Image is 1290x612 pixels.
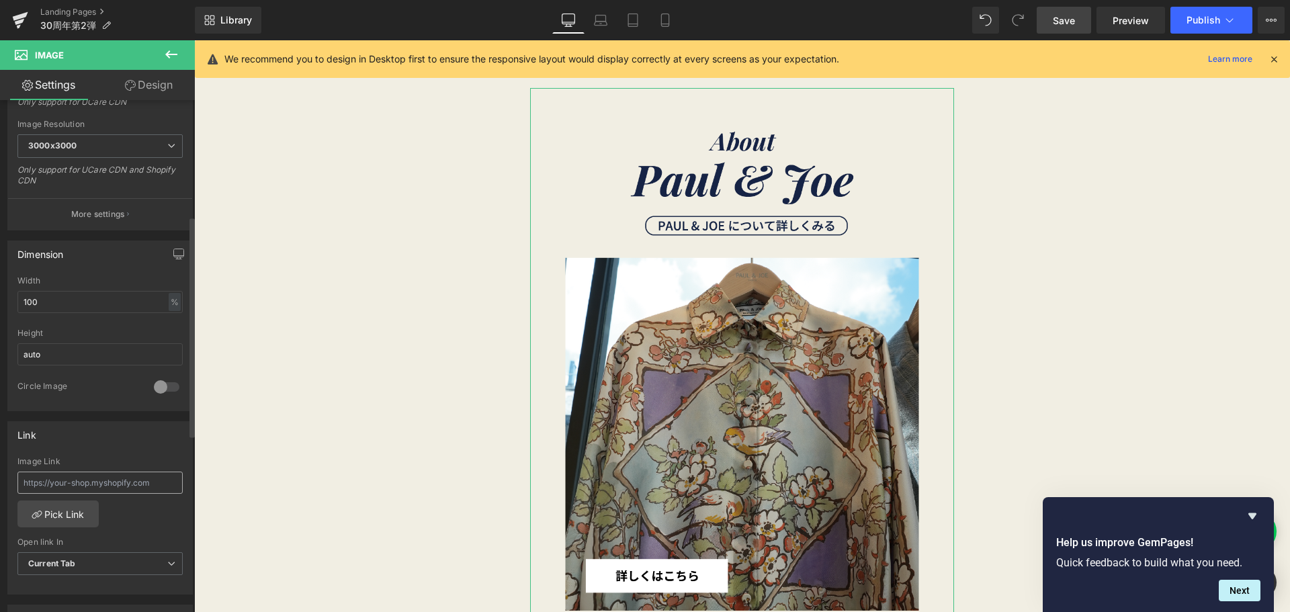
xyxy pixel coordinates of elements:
div: % [169,293,181,311]
span: Preview [1113,13,1149,28]
div: Image Resolution [17,120,183,129]
a: Design [100,70,198,100]
span: 30周年第2弾 [40,20,96,31]
p: Quick feedback to build what you need. [1056,556,1260,569]
div: Dimension [17,241,64,260]
button: Redo [1004,7,1031,34]
a: Desktop [552,7,585,34]
input: auto [17,343,183,365]
p: More settings [71,208,125,220]
a: New Library [195,7,261,34]
a: Landing Pages [40,7,195,17]
div: Help us improve GemPages! [1056,508,1260,601]
a: Laptop [585,7,617,34]
span: Library [220,14,252,26]
b: Current Tab [28,558,76,568]
span: Image [35,50,64,60]
p: We recommend you to design in Desktop first to ensure the responsive layout would display correct... [224,52,839,67]
button: Undo [972,7,999,34]
a: Learn more [1203,51,1258,67]
div: Circle Image [17,381,140,395]
span: Publish [1187,15,1220,26]
button: More [1258,7,1285,34]
a: Mobile [649,7,681,34]
div: Link [17,422,36,441]
div: Width [17,276,183,286]
div: Only support for UCare CDN and Shopify CDN [17,165,183,195]
input: auto [17,291,183,313]
b: 3000x3000 [28,140,77,150]
a: Tablet [617,7,649,34]
a: Preview [1096,7,1165,34]
a: Pick Link [17,500,99,527]
span: Save [1053,13,1075,28]
input: https://your-shop.myshopify.com [17,472,183,494]
div: Open link In [17,537,183,547]
button: Publish [1170,7,1252,34]
div: Image Link [17,457,183,466]
h2: Help us improve GemPages! [1056,535,1260,551]
div: Height [17,329,183,338]
button: More settings [8,198,192,230]
div: Only support for UCare CDN [17,97,183,116]
button: Next question [1219,580,1260,601]
button: Hide survey [1244,508,1260,524]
